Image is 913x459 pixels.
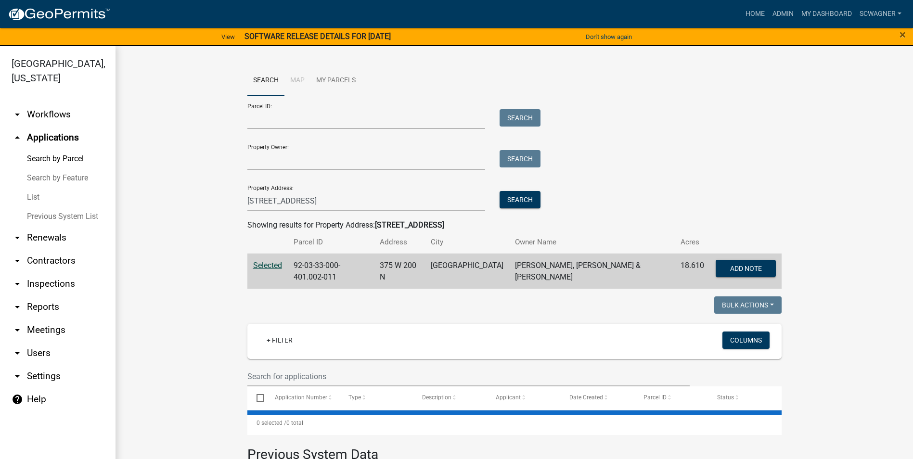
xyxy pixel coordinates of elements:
[257,420,286,426] span: 0 selected /
[509,231,675,254] th: Owner Name
[12,301,23,313] i: arrow_drop_down
[730,264,761,272] span: Add Note
[413,386,487,409] datatable-header-cell: Description
[425,231,509,254] th: City
[247,219,782,231] div: Showing results for Property Address:
[500,150,540,167] button: Search
[425,254,509,289] td: [GEOGRAPHIC_DATA]
[856,5,905,23] a: scwagner
[707,386,781,409] datatable-header-cell: Status
[582,29,636,45] button: Don't show again
[12,347,23,359] i: arrow_drop_down
[769,5,797,23] a: Admin
[374,254,425,289] td: 375 W 200 N
[374,231,425,254] th: Address
[253,261,282,270] a: Selected
[12,394,23,405] i: help
[275,394,327,401] span: Application Number
[716,260,776,277] button: Add Note
[266,386,339,409] datatable-header-cell: Application Number
[714,296,782,314] button: Bulk Actions
[569,394,603,401] span: Date Created
[643,394,667,401] span: Parcel ID
[288,231,374,254] th: Parcel ID
[348,394,361,401] span: Type
[375,220,444,229] strong: [STREET_ADDRESS]
[717,394,734,401] span: Status
[247,411,782,435] div: 0 total
[12,232,23,243] i: arrow_drop_down
[742,5,769,23] a: Home
[12,370,23,382] i: arrow_drop_down
[675,254,710,289] td: 18.610
[12,132,23,143] i: arrow_drop_up
[422,394,451,401] span: Description
[247,386,266,409] datatable-header-cell: Select
[310,65,361,96] a: My Parcels
[487,386,560,409] datatable-header-cell: Applicant
[218,29,239,45] a: View
[509,254,675,289] td: [PERSON_NAME], [PERSON_NAME] & [PERSON_NAME]
[247,65,284,96] a: Search
[500,109,540,127] button: Search
[12,278,23,290] i: arrow_drop_down
[247,367,690,386] input: Search for applications
[722,331,770,349] button: Columns
[900,28,906,41] span: ×
[634,386,707,409] datatable-header-cell: Parcel ID
[560,386,634,409] datatable-header-cell: Date Created
[288,254,374,289] td: 92-03-33-000-401.002-011
[12,109,23,120] i: arrow_drop_down
[797,5,856,23] a: My Dashboard
[339,386,413,409] datatable-header-cell: Type
[500,191,540,208] button: Search
[496,394,521,401] span: Applicant
[259,331,300,349] a: + Filter
[12,324,23,336] i: arrow_drop_down
[12,255,23,267] i: arrow_drop_down
[900,29,906,40] button: Close
[244,32,391,41] strong: SOFTWARE RELEASE DETAILS FOR [DATE]
[675,231,710,254] th: Acres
